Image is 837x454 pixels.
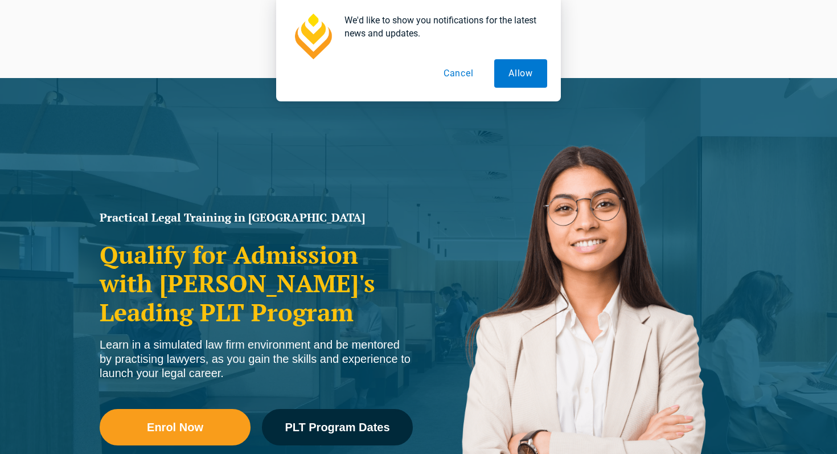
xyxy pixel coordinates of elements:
div: We'd like to show you notifications for the latest news and updates. [335,14,547,40]
div: Learn in a simulated law firm environment and be mentored by practising lawyers, as you gain the ... [100,338,413,381]
h2: Qualify for Admission with [PERSON_NAME]'s Leading PLT Program [100,240,413,326]
img: notification icon [290,14,335,59]
a: PLT Program Dates [262,409,413,445]
h1: Practical Legal Training in [GEOGRAPHIC_DATA] [100,212,413,223]
button: Allow [494,59,547,88]
span: PLT Program Dates [285,422,389,433]
span: Enrol Now [147,422,203,433]
a: Enrol Now [100,409,251,445]
button: Cancel [429,59,488,88]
